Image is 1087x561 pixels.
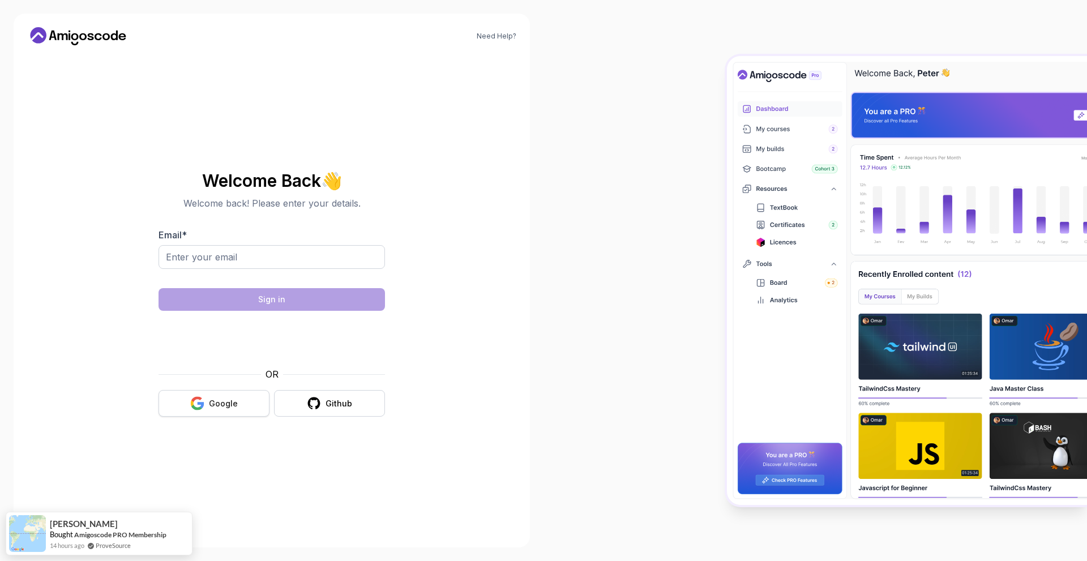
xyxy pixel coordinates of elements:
[159,288,385,311] button: Sign in
[186,318,357,361] iframe: Widget containing checkbox for hCaptcha security challenge
[258,294,285,305] div: Sign in
[326,398,352,409] div: Github
[96,541,131,550] a: ProveSource
[159,390,269,417] button: Google
[727,56,1087,505] img: Amigoscode Dashboard
[27,27,129,45] a: Home link
[209,398,238,409] div: Google
[50,519,118,529] span: [PERSON_NAME]
[74,530,166,539] a: Amigoscode PRO Membership
[159,245,385,269] input: Enter your email
[9,515,46,552] img: provesource social proof notification image
[159,172,385,190] h2: Welcome Back
[159,229,187,241] label: Email *
[266,367,279,381] p: OR
[274,390,385,417] button: Github
[477,32,516,41] a: Need Help?
[320,171,343,191] span: 👋
[50,530,73,539] span: Bought
[159,196,385,210] p: Welcome back! Please enter your details.
[50,541,84,550] span: 14 hours ago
